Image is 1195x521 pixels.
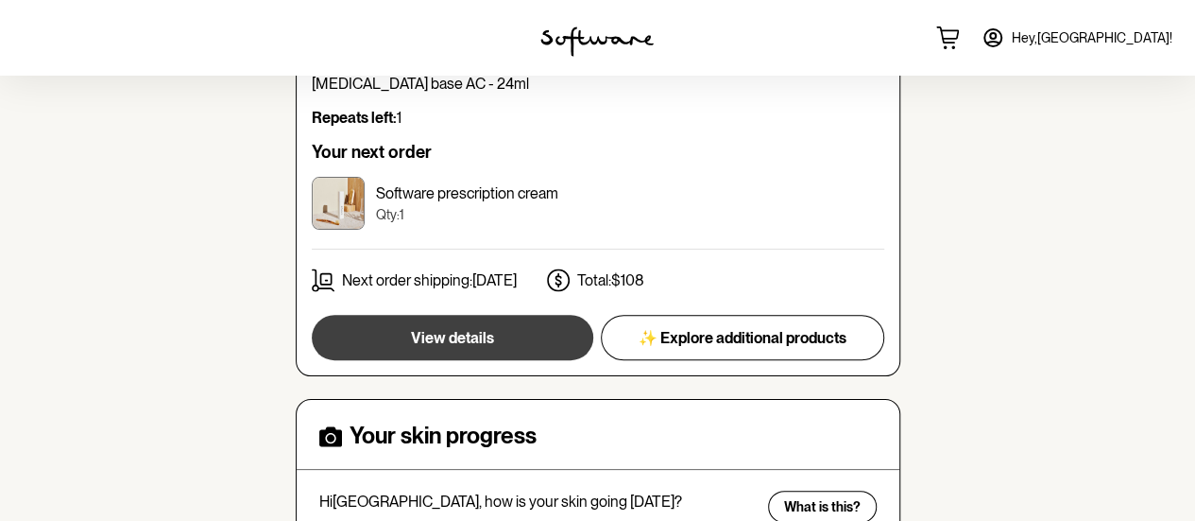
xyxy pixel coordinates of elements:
p: Qty: 1 [376,207,558,223]
h6: Your next order [312,142,884,163]
p: Software prescription cream [376,184,558,202]
h4: Your skin progress [350,423,537,450]
img: ckrjwrwii00003h5xu7kvxg8s.jpg [312,177,365,230]
span: What is this? [784,499,861,515]
span: Hey, [GEOGRAPHIC_DATA] ! [1012,30,1172,46]
button: ✨ Explore additional products [601,315,884,360]
strong: Repeats left: [312,109,397,127]
span: ✨ Explore additional products [639,329,846,347]
p: 1 [312,109,884,127]
p: Hi [GEOGRAPHIC_DATA] , how is your skin going [DATE]? [319,493,756,511]
p: Total: $108 [577,271,644,289]
a: Hey,[GEOGRAPHIC_DATA]! [970,15,1184,61]
span: View details [411,329,494,347]
p: Next order shipping: [DATE] [342,271,517,289]
img: software logo [540,26,654,57]
button: View details [312,315,593,360]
